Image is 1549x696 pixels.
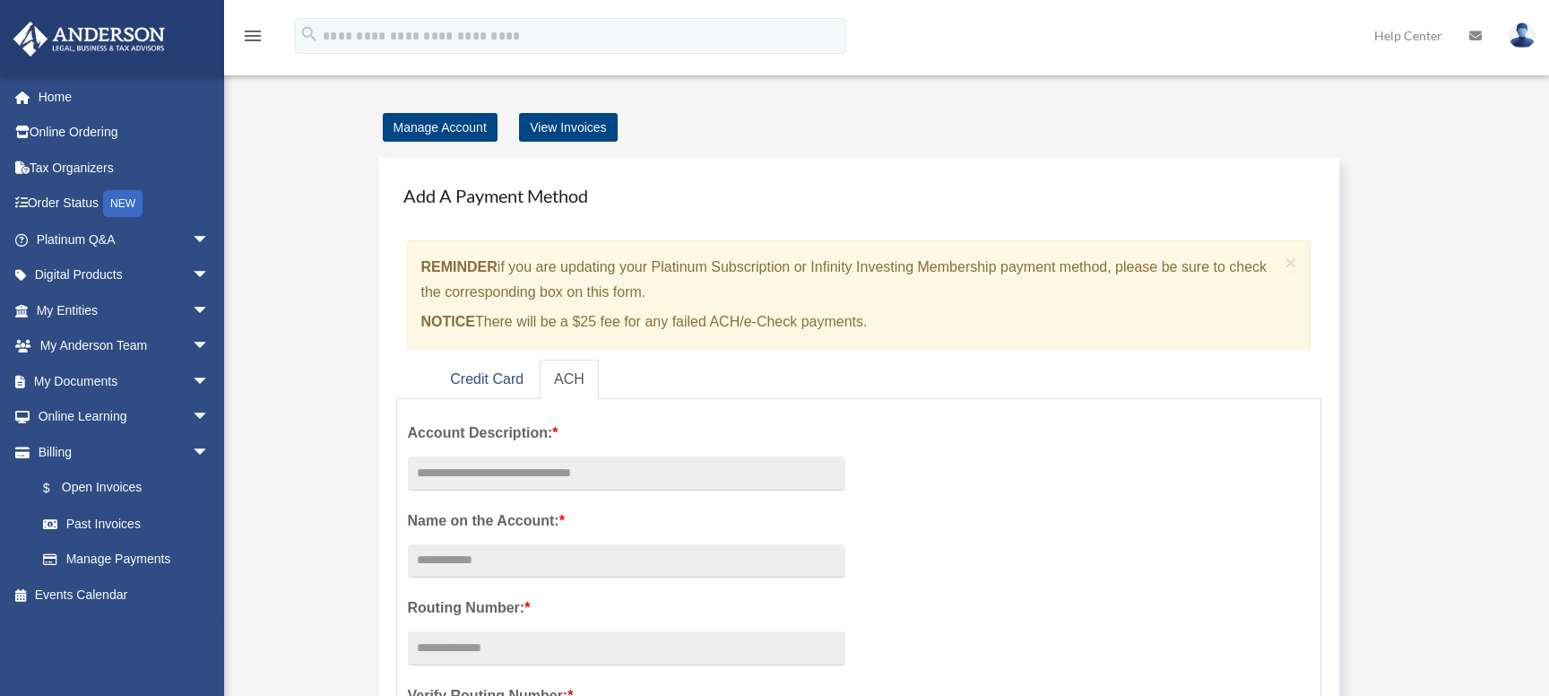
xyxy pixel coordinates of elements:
[8,22,170,57] img: Anderson Advisors Platinum Portal
[407,240,1311,349] div: if you are updating your Platinum Subscription or Infinity Investing Membership payment method, p...
[383,113,498,142] a: Manage Account
[1285,253,1297,272] button: Close
[13,399,237,435] a: Online Learningarrow_drop_down
[421,259,498,274] strong: REMINDER
[13,363,237,399] a: My Documentsarrow_drop_down
[192,257,228,294] span: arrow_drop_down
[408,509,845,534] label: Name on the Account:
[1285,252,1297,273] span: ×
[421,314,475,329] strong: NOTICE
[25,506,237,542] a: Past Invoices
[421,309,1279,335] p: There will be a $25 fee for any failed ACH/e-Check payments.
[13,328,237,364] a: My Anderson Teamarrow_drop_down
[25,470,237,507] a: $Open Invoices
[192,222,228,258] span: arrow_drop_down
[13,434,237,470] a: Billingarrow_drop_down
[13,257,237,293] a: Digital Productsarrow_drop_down
[103,190,143,217] div: NEW
[192,328,228,365] span: arrow_drop_down
[242,25,264,47] i: menu
[13,79,237,115] a: Home
[436,360,538,400] a: Credit Card
[13,150,237,186] a: Tax Organizers
[540,360,599,400] a: ACH
[13,115,237,151] a: Online Ordering
[53,477,62,500] span: $
[25,542,228,578] a: Manage Payments
[408,421,845,446] label: Account Description:
[242,31,264,47] a: menu
[408,596,845,621] label: Routing Number:
[1509,22,1536,48] img: User Pic
[396,176,1322,215] h4: Add A Payment Method
[13,222,237,257] a: Platinum Q&Aarrow_drop_down
[192,434,228,471] span: arrow_drop_down
[13,186,237,222] a: Order StatusNEW
[299,24,319,44] i: search
[13,577,237,613] a: Events Calendar
[13,292,237,328] a: My Entitiesarrow_drop_down
[192,292,228,329] span: arrow_drop_down
[519,113,617,142] a: View Invoices
[192,399,228,436] span: arrow_drop_down
[192,363,228,400] span: arrow_drop_down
